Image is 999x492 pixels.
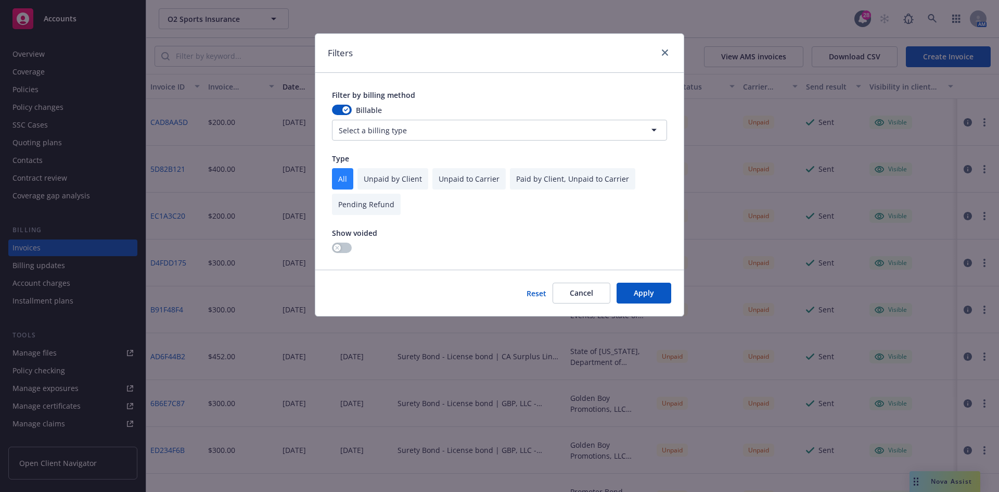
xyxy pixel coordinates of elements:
button: Cancel [553,283,610,304]
a: close [659,46,671,59]
span: Type [332,154,349,163]
div: Billable [332,105,667,116]
button: Apply [617,283,671,304]
span: Show voided [332,228,377,238]
h1: Filters [328,46,353,60]
button: Reset [527,288,546,299]
span: Filter by billing method [332,90,415,100]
